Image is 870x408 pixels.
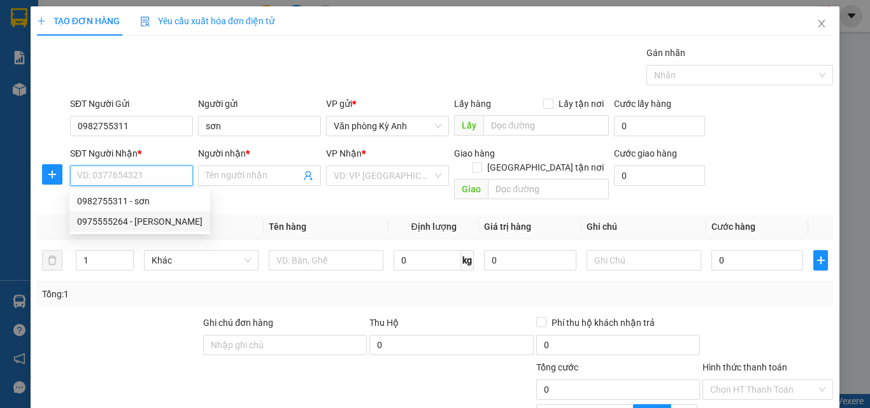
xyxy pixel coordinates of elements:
input: 0 [484,250,576,271]
div: Người nhận [198,146,321,160]
input: Cước lấy hàng [614,116,705,136]
span: kg [461,250,474,271]
span: Giá trị hàng [484,222,531,232]
button: plus [813,250,828,271]
span: Khác [152,251,251,270]
button: plus [42,164,62,185]
span: Tên hàng [269,222,306,232]
span: Giao hàng [454,148,495,158]
label: Cước lấy hàng [614,99,671,109]
span: close [817,18,827,29]
label: Gán nhãn [646,48,685,58]
div: Nhận: Văn phòng Kỳ Anh [111,74,207,101]
span: Văn phòng Kỳ Anh [334,116,441,136]
input: Dọc đường [483,115,609,136]
div: 0982755311 - sơn [77,194,203,208]
div: VP gửi [326,97,449,111]
span: Định lượng [411,222,456,232]
div: SĐT Người Gửi [70,97,193,111]
div: 0975555264 - [PERSON_NAME] [77,215,203,229]
span: plus [43,169,62,179]
button: delete [42,250,62,271]
input: VD: Bàn, Ghế [269,250,383,271]
span: plus [37,17,46,25]
span: user-add [303,171,313,181]
input: Cước giao hàng [614,165,705,186]
span: Lấy tận nơi [553,97,609,111]
input: Ghi chú đơn hàng [203,335,367,355]
input: Dọc đường [488,179,609,199]
button: Close [804,6,839,42]
input: Ghi Chú [587,250,701,271]
text: BXNN1210250736 [57,53,159,67]
div: Tổng: 1 [42,287,337,301]
div: 0975555264 - trang duy [69,211,210,232]
label: Cước giao hàng [614,148,677,158]
div: Gửi: Bến Xe Nước Ngầm [10,74,105,101]
th: Ghi chú [581,215,706,239]
span: Lấy hàng [454,99,491,109]
span: plus [814,255,827,265]
label: Hình thức thanh toán [702,362,787,372]
div: Người gửi [198,97,321,111]
span: VP Nhận [326,148,362,158]
span: Phí thu hộ khách nhận trả [546,316,660,330]
div: SĐT Người Nhận [70,146,193,160]
label: Ghi chú đơn hàng [203,318,273,328]
div: 0982755311 - sơn [69,191,210,211]
span: Cước hàng [711,222,755,232]
img: icon [140,17,150,27]
span: TẠO ĐƠN HÀNG [37,16,120,26]
span: Yêu cầu xuất hóa đơn điện tử [140,16,275,26]
span: Tổng cước [536,362,578,372]
span: [GEOGRAPHIC_DATA] tận nơi [482,160,609,174]
span: Lấy [454,115,483,136]
span: Thu Hộ [369,318,399,328]
span: Giao [454,179,488,199]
